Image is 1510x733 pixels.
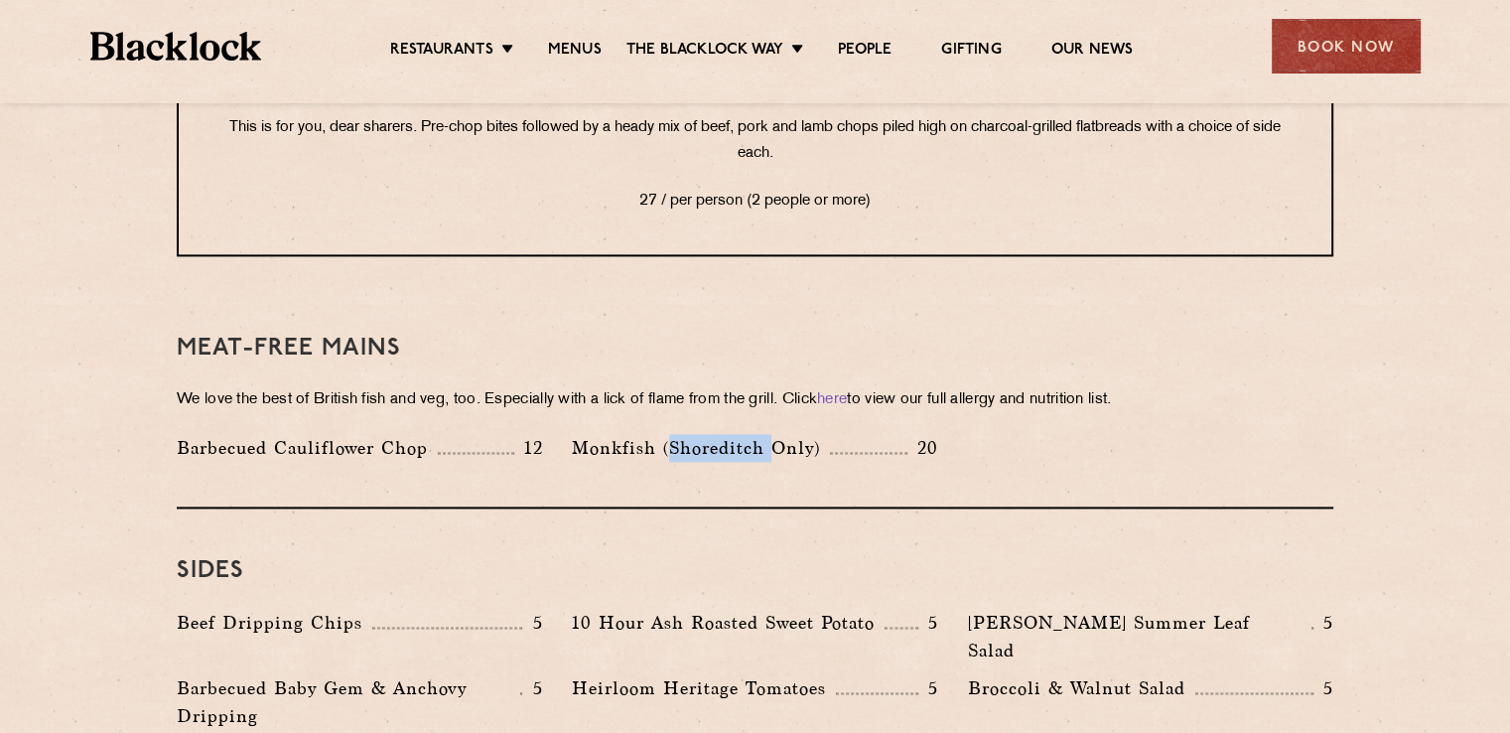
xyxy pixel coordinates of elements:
[1313,675,1333,701] p: 5
[218,115,1292,167] p: This is for you, dear sharers. Pre-chop bites followed by a heady mix of beef, pork and lamb chop...
[626,41,783,63] a: The Blacklock Way
[522,675,542,701] p: 5
[918,675,938,701] p: 5
[1051,41,1134,63] a: Our News
[968,674,1195,702] p: Broccoli & Walnut Salad
[390,41,493,63] a: Restaurants
[907,435,938,461] p: 20
[548,41,602,63] a: Menus
[1272,19,1421,73] div: Book Now
[941,41,1001,63] a: Gifting
[572,674,836,702] p: Heirloom Heritage Tomatoes
[90,32,262,61] img: BL_Textured_Logo-footer-cropped.svg
[572,434,830,462] p: Monkfish (Shoreditch Only)
[177,558,1333,584] h3: Sides
[177,674,520,730] p: Barbecued Baby Gem & Anchovy Dripping
[838,41,892,63] a: People
[817,392,847,407] a: here
[918,610,938,636] p: 5
[177,386,1333,414] p: We love the best of British fish and veg, too. Especially with a lick of flame from the grill. Cl...
[177,336,1333,362] h3: Meat-Free mains
[572,609,885,637] p: 10 Hour Ash Roasted Sweet Potato
[968,609,1311,664] p: [PERSON_NAME] Summer Leaf Salad
[514,435,543,461] p: 12
[177,609,372,637] p: Beef Dripping Chips
[522,610,542,636] p: 5
[177,434,438,462] p: Barbecued Cauliflower Chop
[218,189,1292,215] p: 27 / per person (2 people or more)
[1313,610,1333,636] p: 5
